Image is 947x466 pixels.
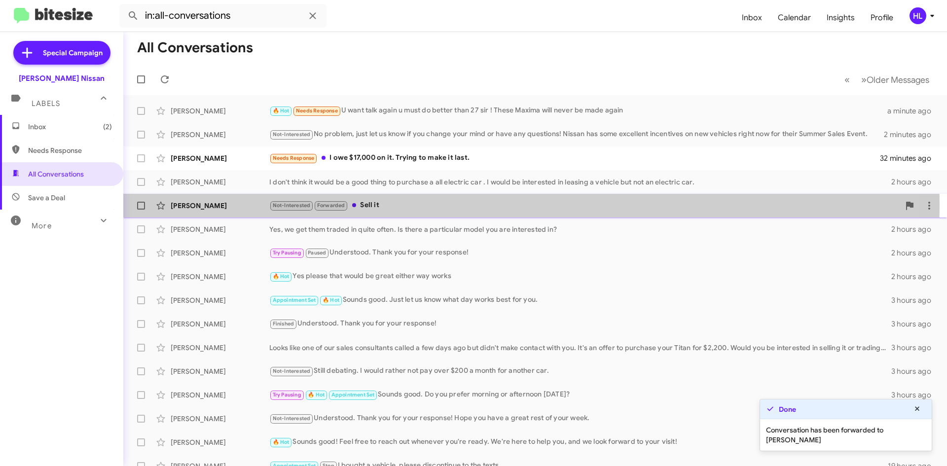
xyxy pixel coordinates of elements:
span: « [844,73,850,86]
span: Needs Response [296,108,338,114]
div: [PERSON_NAME] [171,177,269,187]
div: 3 hours ago [891,295,939,305]
div: [PERSON_NAME] [171,343,269,353]
span: More [32,221,52,230]
div: [PERSON_NAME] [171,272,269,282]
span: 🔥 Hot [308,392,325,398]
span: Older Messages [867,74,929,85]
span: 🔥 Hot [273,273,290,280]
div: Yes please that would be great either way works [269,271,891,282]
span: Save a Deal [28,193,65,203]
span: Not-Interested [273,131,311,138]
a: Calendar [770,3,819,32]
div: [PERSON_NAME] [171,295,269,305]
div: 2 hours ago [891,177,939,187]
span: Try Pausing [273,392,301,398]
div: Still debating. I would rather not pay over $200 a month for another car. [269,365,891,377]
div: [PERSON_NAME] [171,437,269,447]
nav: Page navigation example [839,70,935,90]
button: Next [855,70,935,90]
span: All Conversations [28,169,84,179]
button: Previous [838,70,856,90]
span: Special Campaign [43,48,103,58]
div: Looks like one of our sales consultants called a few days ago but didn't make contact with you. I... [269,343,891,353]
div: I owe $17,000 on it. Trying to make it last. [269,152,880,164]
span: 🔥 Hot [273,108,290,114]
a: Profile [863,3,901,32]
span: Needs Response [28,145,112,155]
div: HL [910,7,926,24]
div: Sounds good. Just let us know what day works best for you. [269,294,891,306]
div: [PERSON_NAME] [171,201,269,211]
span: Not-Interested [273,368,311,374]
div: 2 minutes ago [884,130,939,140]
span: Inbox [28,122,112,132]
a: Special Campaign [13,41,110,65]
div: Understood. Thank you for your response! Hope you have a great rest of your week. [269,413,891,424]
span: (2) [103,122,112,132]
div: 3 hours ago [891,390,939,400]
div: I don't think it would be a good thing to purchase a all electric car . I would be interested in ... [269,177,891,187]
span: Not-Interested [273,415,311,422]
div: Understood. Thank you for your response! [269,247,891,258]
a: Insights [819,3,863,32]
input: Search [119,4,327,28]
span: Not-Interested [273,202,311,209]
div: [PERSON_NAME] Nissan [19,73,105,83]
span: Appointment Set [331,392,375,398]
div: Sounds good. Do you prefer morning or afternoon [DATE]? [269,389,891,400]
div: 3 hours ago [891,343,939,353]
div: [PERSON_NAME] [171,106,269,116]
a: Inbox [734,3,770,32]
div: [PERSON_NAME] [171,130,269,140]
div: Sell it [269,200,900,211]
span: Labels [32,99,60,108]
span: 🔥 Hot [273,439,290,445]
div: [PERSON_NAME] [171,319,269,329]
div: [PERSON_NAME] [171,153,269,163]
div: 32 minutes ago [880,153,939,163]
span: Paused [308,250,326,256]
span: Needs Response [273,155,315,161]
div: [PERSON_NAME] [171,366,269,376]
button: HL [901,7,936,24]
div: Sounds good! Feel free to reach out whenever you're ready. We're here to help you, and we look fo... [269,436,888,448]
span: Try Pausing [273,250,301,256]
div: 2 hours ago [891,272,939,282]
strong: Done [779,404,796,414]
div: [PERSON_NAME] [171,414,269,424]
span: 🔥 Hot [323,297,339,303]
div: 3 hours ago [891,319,939,329]
span: Appointment Set [273,297,316,303]
div: U want talk again u must do better than 27 sir ! These Maxima will never be made again [269,105,887,116]
div: 2 hours ago [891,248,939,258]
div: 3 hours ago [891,366,939,376]
h1: All Conversations [137,40,253,56]
div: Understood. Thank you for your response! [269,318,891,329]
span: » [861,73,867,86]
span: Forwarded [315,201,347,211]
div: Conversation has been forwarded to [PERSON_NAME] [760,419,932,451]
div: [PERSON_NAME] [171,248,269,258]
span: Finished [273,321,294,327]
div: No problem, just let us know if you change your mind or have any questions! Nissan has some excel... [269,129,884,140]
div: [PERSON_NAME] [171,224,269,234]
div: 2 hours ago [891,224,939,234]
div: Yes, we get them traded in quite often. Is there a particular model you are interested in? [269,224,891,234]
div: [PERSON_NAME] [171,390,269,400]
div: a minute ago [887,106,939,116]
